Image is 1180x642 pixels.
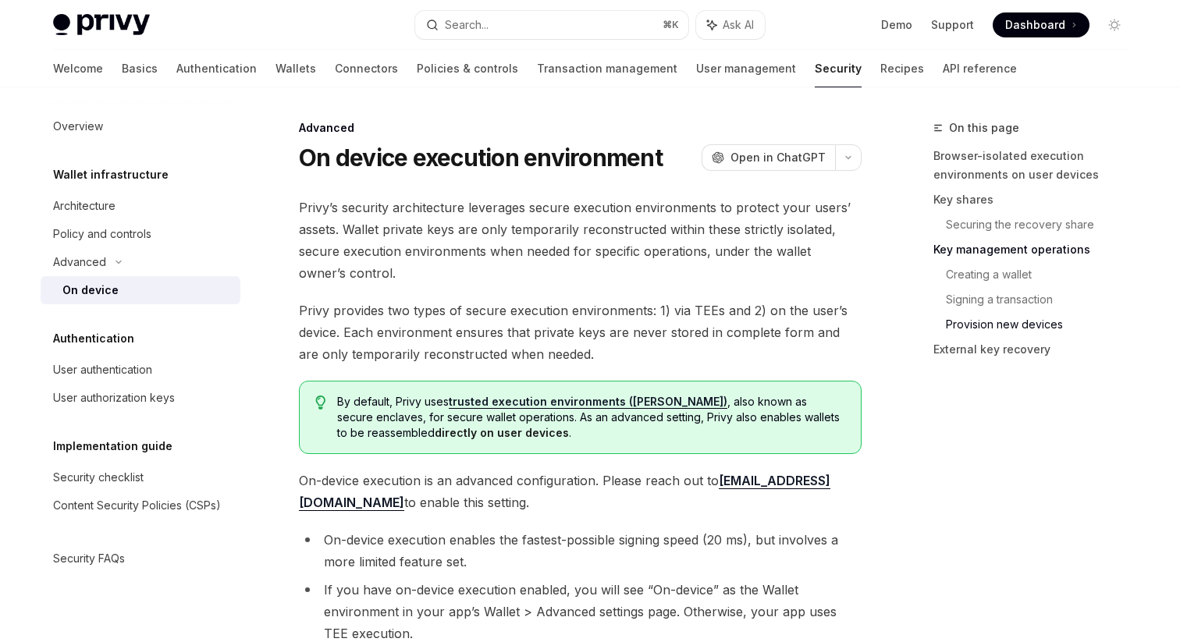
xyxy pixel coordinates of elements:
a: API reference [943,50,1017,87]
h5: Wallet infrastructure [53,165,169,184]
a: Recipes [880,50,924,87]
a: User authentication [41,356,240,384]
a: Demo [881,17,912,33]
a: Connectors [335,50,398,87]
span: On-device execution is an advanced configuration. Please reach out to to enable this setting. [299,470,862,513]
a: Security [815,50,862,87]
a: Overview [41,112,240,140]
span: Ask AI [723,17,754,33]
a: trusted execution environments ([PERSON_NAME]) [449,395,727,409]
span: By default, Privy uses , also known as secure enclaves, for secure wallet operations. As an advan... [337,394,845,441]
a: Security FAQs [41,544,240,573]
div: Advanced [53,253,106,271]
a: Support [931,17,974,33]
h5: Implementation guide [53,437,172,456]
img: light logo [53,14,150,36]
a: Browser-isolated execution environments on user devices [933,144,1139,187]
a: Key management operations [933,237,1139,262]
span: On this page [949,119,1019,137]
div: Search... [445,16,489,34]
a: Signing a transaction [946,287,1139,312]
div: User authentication [53,360,152,379]
span: Dashboard [1005,17,1065,33]
a: External key recovery [933,337,1139,362]
div: User authorization keys [53,388,175,407]
button: Toggle dark mode [1102,12,1127,37]
a: User management [696,50,796,87]
div: On device [62,281,119,300]
li: On-device execution enables the fastest-possible signing speed (20 ms), but involves a more limit... [299,529,862,573]
a: Architecture [41,192,240,220]
span: Open in ChatGPT [730,150,826,165]
div: Security checklist [53,468,144,487]
span: Privy’s security architecture leverages secure execution environments to protect your users’ asse... [299,197,862,284]
a: Dashboard [993,12,1089,37]
a: Creating a wallet [946,262,1139,287]
a: Policies & controls [417,50,518,87]
svg: Tip [315,395,326,410]
a: Basics [122,50,158,87]
span: Privy provides two types of secure execution environments: 1) via TEEs and 2) on the user’s devic... [299,300,862,365]
a: Transaction management [537,50,677,87]
div: Advanced [299,120,862,136]
span: ⌘ K [663,19,679,31]
a: On device [41,276,240,304]
a: User authorization keys [41,384,240,412]
a: Wallets [275,50,316,87]
div: Security FAQs [53,549,125,568]
div: Overview [53,117,103,136]
button: Ask AI [696,11,765,39]
a: Security checklist [41,463,240,491]
a: Policy and controls [41,220,240,248]
a: Provision new devices [946,312,1139,337]
div: Content Security Policies (CSPs) [53,496,221,515]
a: Authentication [176,50,257,87]
button: Search...⌘K [415,11,688,39]
div: Architecture [53,197,116,215]
a: Welcome [53,50,103,87]
strong: directly on user devices [435,426,569,439]
h5: Authentication [53,329,134,348]
h1: On device execution environment [299,144,663,172]
a: Securing the recovery share [946,212,1139,237]
div: Policy and controls [53,225,151,243]
a: Content Security Policies (CSPs) [41,491,240,520]
button: Open in ChatGPT [702,144,835,171]
a: Key shares [933,187,1139,212]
